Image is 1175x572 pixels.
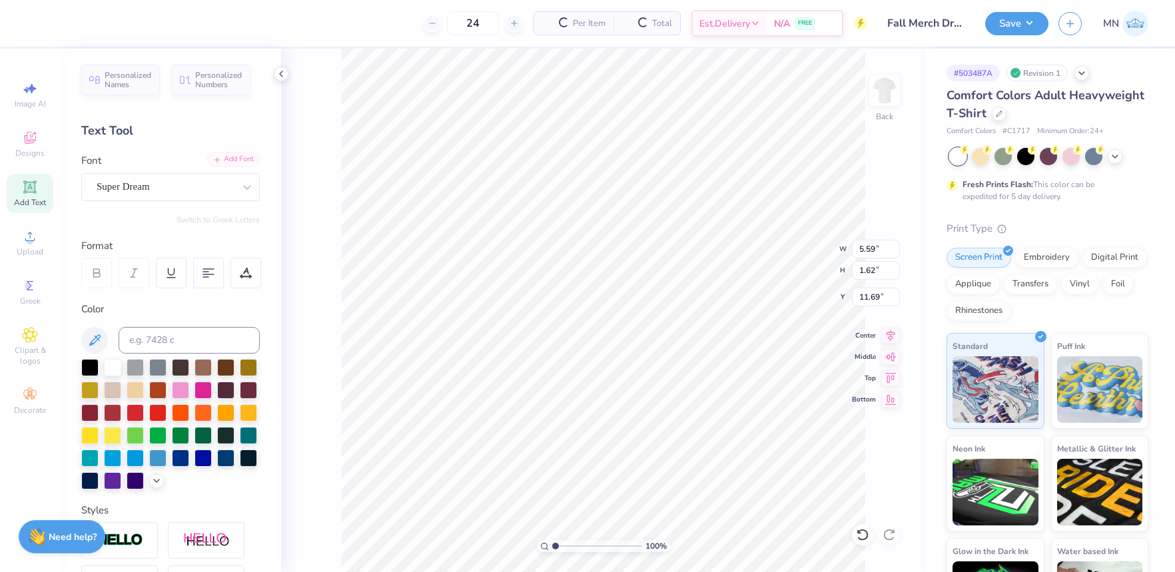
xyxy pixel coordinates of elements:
span: Add Text [14,197,46,208]
div: Embroidery [1015,248,1078,268]
div: This color can be expedited for 5 day delivery. [963,178,1126,202]
img: Mark Navarro [1122,11,1148,37]
div: Rhinestones [947,301,1011,321]
label: Font [81,153,101,168]
span: Center [852,331,876,340]
a: MN [1103,11,1148,37]
div: Add Font [207,152,260,167]
span: Upload [17,246,43,257]
img: Stroke [97,533,143,548]
span: Designs [15,148,45,158]
input: Untitled Design [877,10,975,37]
span: 100 % [645,540,667,552]
strong: Need help? [49,531,97,543]
div: Revision 1 [1006,65,1068,81]
span: Puff Ink [1057,339,1085,353]
span: Per Item [573,17,605,31]
img: Neon Ink [953,459,1038,525]
div: # 503487A [947,65,1000,81]
span: Standard [953,339,988,353]
span: MN [1103,16,1119,31]
span: FREE [798,19,812,28]
strong: Fresh Prints Flash: [963,179,1033,190]
div: Print Type [947,221,1148,236]
span: Comfort Colors Adult Heavyweight T-Shirt [947,87,1144,121]
div: Applique [947,274,1000,294]
span: Metallic & Glitter Ink [1057,441,1136,455]
div: Screen Print [947,248,1011,268]
img: Metallic & Glitter Ink [1057,459,1143,525]
div: Digital Print [1082,248,1147,268]
span: Image AI [15,99,46,109]
span: Personalized Names [105,71,152,89]
span: # C1717 [1002,126,1030,137]
span: Clipart & logos [7,345,53,366]
span: Personalized Numbers [195,71,242,89]
button: Switch to Greek Letters [177,214,260,225]
span: Comfort Colors [947,126,996,137]
span: Glow in the Dark Ink [953,544,1028,558]
button: Save [985,12,1048,35]
span: Neon Ink [953,441,985,455]
img: Standard [953,356,1038,423]
span: Total [652,17,672,31]
img: Shadow [183,532,230,549]
span: Decorate [14,405,46,416]
div: Format [81,238,261,254]
span: Minimum Order: 24 + [1037,126,1104,137]
span: Water based Ink [1057,544,1118,558]
span: Middle [852,352,876,362]
span: Greek [20,296,41,306]
div: Foil [1102,274,1134,294]
div: Color [81,302,260,317]
input: e.g. 7428 c [119,327,260,354]
div: Text Tool [81,122,260,140]
input: – – [447,11,499,35]
span: N/A [774,17,790,31]
img: Back [871,77,898,104]
span: Bottom [852,395,876,404]
div: Vinyl [1061,274,1098,294]
div: Transfers [1004,274,1057,294]
span: Top [852,374,876,383]
img: Puff Ink [1057,356,1143,423]
div: Styles [81,503,260,518]
span: Est. Delivery [699,17,750,31]
div: Back [876,111,893,123]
